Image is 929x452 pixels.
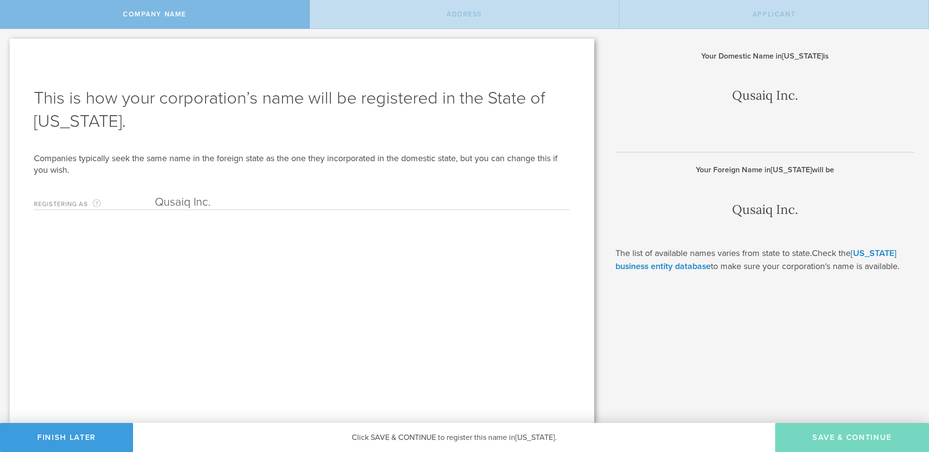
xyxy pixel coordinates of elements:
a: [US_STATE] business entity database [615,248,897,271]
h2: Your Domestic Name in is [615,51,914,61]
button: Save & Continue [775,423,929,452]
input: Required [155,195,570,210]
span: Check the to make sure your corporation's name is available. [615,248,899,271]
span: Applicant [752,10,795,18]
div: Click SAVE & CONTINUE to register this name in . [133,423,775,452]
p: The list of available names varies from state to state. [615,247,914,273]
h1: This is how your corporation’s name will be registered in the State of [US_STATE]. [34,87,570,133]
label: Registering as [34,198,155,210]
div: Companies typically seek the same name in the foreign state as the one they incorporated in the d... [34,152,570,176]
span: [US_STATE] [771,165,812,175]
span: [US_STATE] [515,433,555,442]
div: Qusaiq Inc. [615,198,914,221]
iframe: Chat Widget [881,377,929,423]
h2: Your Foreign Name in will be [615,165,914,175]
span: Company Name [123,10,186,18]
span: Address [447,10,482,18]
span: [US_STATE] [782,51,823,61]
div: Qusaiq Inc. [615,84,914,106]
